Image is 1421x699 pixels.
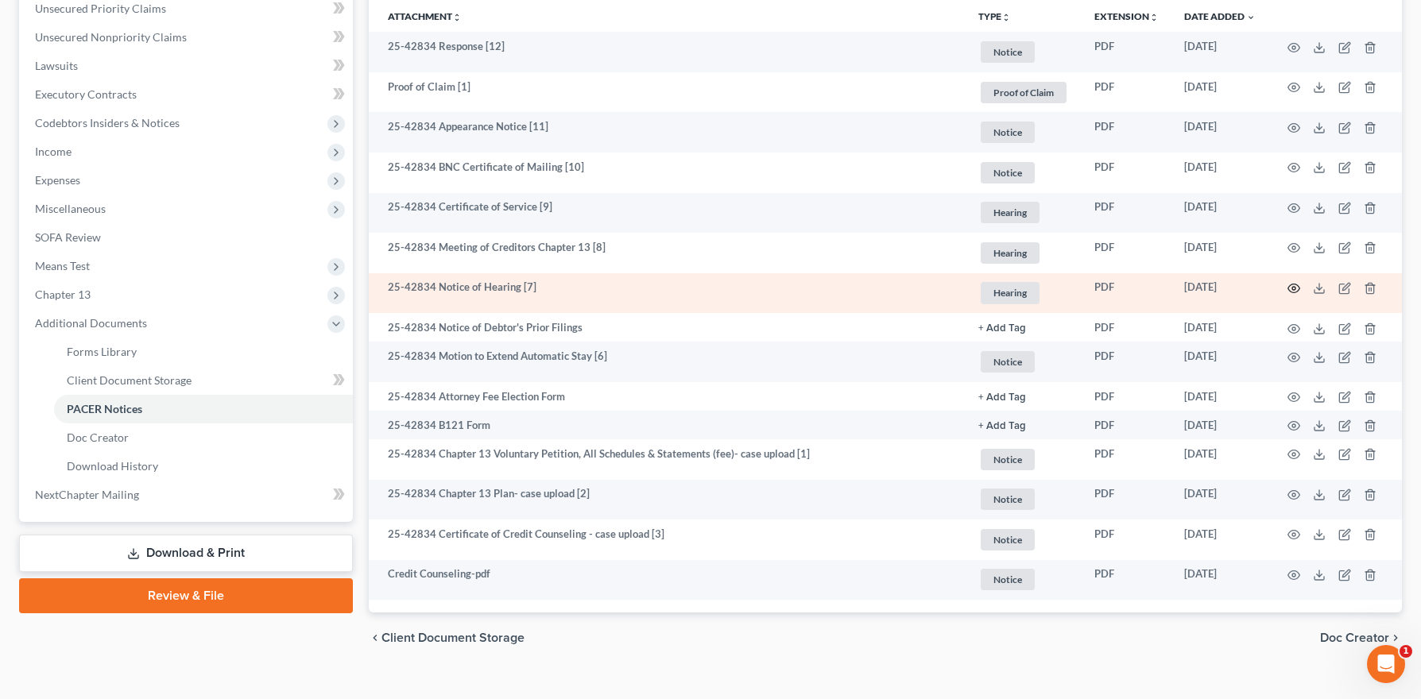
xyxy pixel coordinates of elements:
[22,52,353,80] a: Lawsuits
[35,230,101,244] span: SOFA Review
[1082,112,1171,153] td: PDF
[67,373,192,387] span: Client Document Storage
[35,202,106,215] span: Miscellaneous
[54,338,353,366] a: Forms Library
[1400,645,1412,658] span: 1
[1367,645,1405,683] iframe: Intercom live chat
[369,631,525,644] button: chevron_left Client Document Storage
[978,199,1069,226] a: Hearing
[978,323,1026,334] button: + Add Tag
[1082,313,1171,342] td: PDF
[369,313,966,342] td: 25-42834 Notice of Debtor's Prior Filings
[1171,273,1268,314] td: [DATE]
[369,560,966,601] td: Credit Counseling-pdf
[22,80,353,109] a: Executory Contracts
[67,345,137,358] span: Forms Library
[1171,112,1268,153] td: [DATE]
[35,173,80,187] span: Expenses
[1149,13,1159,22] i: unfold_more
[978,280,1069,306] a: Hearing
[1082,519,1171,560] td: PDF
[35,87,137,101] span: Executory Contracts
[369,112,966,153] td: 25-42834 Appearance Notice [11]
[978,160,1069,186] a: Notice
[1082,193,1171,234] td: PDF
[981,41,1035,63] span: Notice
[35,116,180,129] span: Codebtors Insiders & Notices
[369,342,966,382] td: 25-42834 Motion to Extend Automatic Stay [6]
[1171,32,1268,72] td: [DATE]
[981,351,1035,373] span: Notice
[54,366,353,395] a: Client Document Storage
[369,273,966,314] td: 25-42834 Notice of Hearing [7]
[978,392,1026,403] button: + Add Tag
[1171,193,1268,234] td: [DATE]
[67,431,129,444] span: Doc Creator
[981,529,1035,550] span: Notice
[22,481,353,509] a: NextChapter Mailing
[35,145,72,158] span: Income
[1082,233,1171,273] td: PDF
[1320,631,1402,644] button: Doc Creator chevron_right
[1082,411,1171,439] td: PDF
[1184,10,1256,22] a: Date Added expand_more
[452,13,462,22] i: unfold_more
[35,488,139,501] span: NextChapter Mailing
[978,527,1069,553] a: Notice
[1082,342,1171,382] td: PDF
[1171,560,1268,601] td: [DATE]
[1082,72,1171,113] td: PDF
[1171,233,1268,273] td: [DATE]
[1171,313,1268,342] td: [DATE]
[35,30,187,44] span: Unsecured Nonpriority Claims
[981,202,1040,223] span: Hearing
[978,320,1069,335] a: + Add Tag
[35,2,166,15] span: Unsecured Priority Claims
[35,288,91,301] span: Chapter 13
[1082,273,1171,314] td: PDF
[978,389,1069,404] a: + Add Tag
[981,162,1035,183] span: Notice
[1171,411,1268,439] td: [DATE]
[67,459,158,473] span: Download History
[981,82,1067,103] span: Proof of Claim
[54,395,353,423] a: PACER Notices
[369,32,966,72] td: 25-42834 Response [12]
[978,119,1069,145] a: Notice
[369,382,966,411] td: 25-42834 Attorney Fee Election Form
[978,418,1069,433] a: + Add Tag
[1171,153,1268,193] td: [DATE]
[54,423,353,452] a: Doc Creator
[1082,153,1171,193] td: PDF
[1171,342,1268,382] td: [DATE]
[35,59,78,72] span: Lawsuits
[978,240,1069,266] a: Hearing
[1171,480,1268,520] td: [DATE]
[978,349,1069,375] a: Notice
[369,233,966,273] td: 25-42834 Meeting of Creditors Chapter 13 [8]
[369,439,966,480] td: 25-42834 Chapter 13 Voluntary Petition, All Schedules & Statements (fee)- case upload [1]
[978,79,1069,106] a: Proof of Claim
[369,72,966,113] td: Proof of Claim [1]
[981,489,1035,510] span: Notice
[1171,382,1268,411] td: [DATE]
[981,282,1040,303] span: Hearing
[369,153,966,193] td: 25-42834 BNC Certificate of Mailing [10]
[978,446,1069,473] a: Notice
[1001,13,1011,22] i: unfold_more
[369,193,966,234] td: 25-42834 Certificate of Service [9]
[19,535,353,572] a: Download & Print
[388,10,462,22] a: Attachmentunfold_more
[978,12,1011,22] button: TYPEunfold_more
[1082,32,1171,72] td: PDF
[981,449,1035,470] span: Notice
[981,122,1035,143] span: Notice
[1094,10,1159,22] a: Extensionunfold_more
[1246,13,1256,22] i: expand_more
[978,421,1026,431] button: + Add Tag
[981,242,1040,264] span: Hearing
[1082,382,1171,411] td: PDF
[1082,560,1171,601] td: PDF
[978,39,1069,65] a: Notice
[67,402,142,415] span: PACER Notices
